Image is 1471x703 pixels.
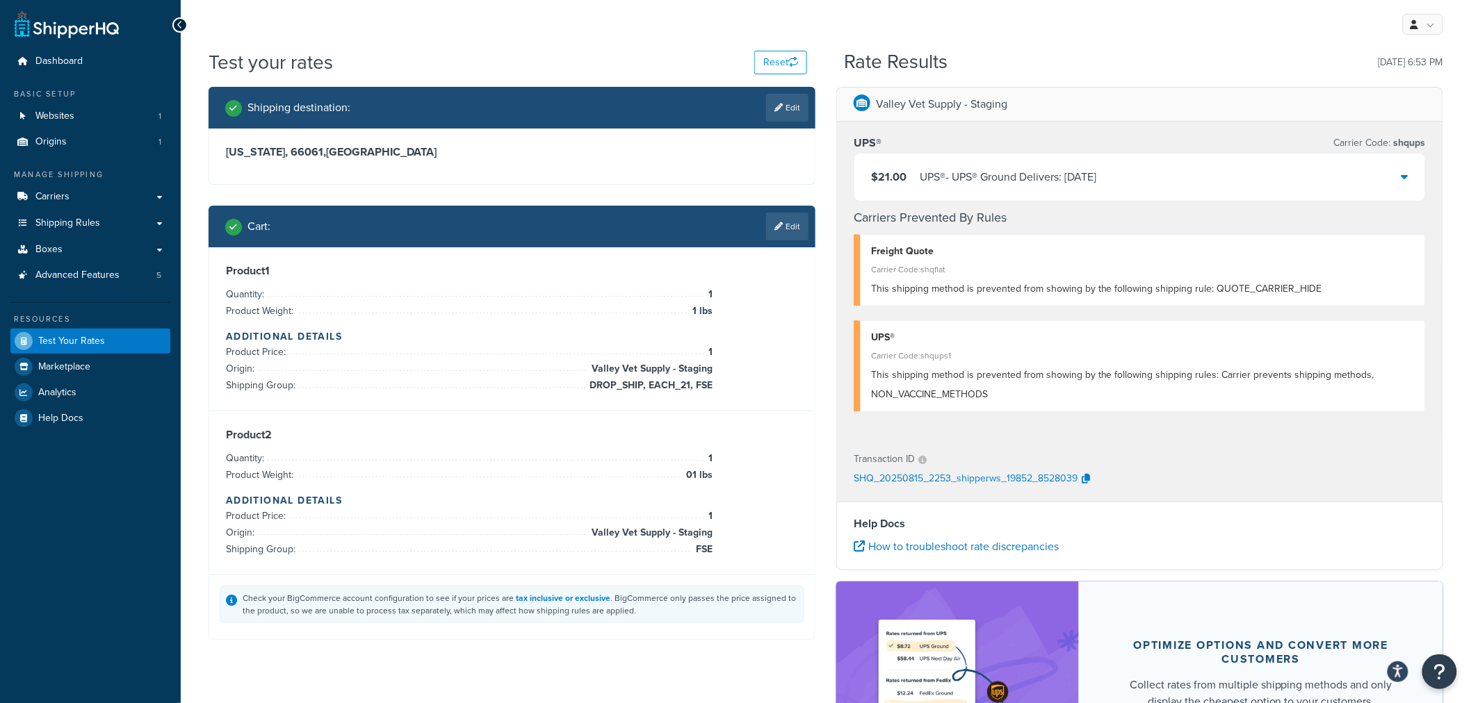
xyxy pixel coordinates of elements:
[766,94,808,122] a: Edit
[689,303,713,320] span: 1 lbs
[1334,133,1426,153] p: Carrier Code:
[876,94,1007,114] p: Valley Vet Supply - Staging
[705,508,713,524] span: 1
[588,524,713,541] span: Valley Vet Supply - Staging
[226,361,258,376] span: Origin:
[10,263,170,288] a: Advanced Features5
[10,104,170,129] a: Websites1
[692,541,713,558] span: FSE
[1391,135,1426,150] span: shqups
[871,281,1322,296] span: This shipping method is prevented from showing by the following shipping rule: QUOTE_CARRIER_HIDE
[226,287,268,301] span: Quantity:
[10,329,170,354] a: Test Your Rates
[226,493,798,508] h4: Additional Details
[247,101,350,114] h2: Shipping destination :
[10,237,170,263] a: Boxes
[10,313,170,325] div: Resources
[705,450,713,467] span: 1
[10,88,170,100] div: Basic Setup
[243,592,798,617] div: Check your BigCommerce account configuration to see if your prices are . BigCommerce only passes ...
[754,51,807,74] button: Reset
[35,270,120,281] span: Advanced Features
[588,361,713,377] span: Valley Vet Supply - Staging
[156,270,161,281] span: 5
[10,129,170,155] a: Origins1
[226,264,798,278] h3: Product 1
[854,136,881,150] h3: UPS®
[35,244,63,256] span: Boxes
[854,449,915,469] p: Transaction ID
[38,336,105,347] span: Test Your Rates
[766,213,808,240] a: Edit
[35,56,83,67] span: Dashboard
[10,354,170,379] a: Marketplace
[226,145,798,159] h3: [US_STATE], 66061 , [GEOGRAPHIC_DATA]
[10,210,170,236] a: Shipping Rules
[226,542,299,556] span: Shipping Group:
[226,468,297,482] span: Product Weight:
[159,110,161,122] span: 1
[1112,638,1410,666] div: Optimize options and convert more customers
[1379,53,1443,72] p: [DATE] 6:53 PM
[38,361,90,373] span: Marketplace
[209,49,333,76] h1: Test your rates
[226,525,258,540] span: Origin:
[871,367,1374,402] span: This shipping method is prevented from showing by the following shipping rules: Carrier prevents ...
[226,345,289,359] span: Product Price:
[10,104,170,129] li: Websites
[854,515,1426,532] h4: Help Docs
[516,592,610,604] a: tax inclusive or exclusive
[920,167,1096,187] div: UPS® - UPS® Ground Delivers: [DATE]
[845,51,948,73] h2: Rate Results
[871,328,1415,347] div: UPS®
[35,110,74,122] span: Websites
[871,242,1415,261] div: Freight Quote
[871,260,1415,279] div: Carrier Code: shqflat
[10,49,170,74] a: Dashboard
[10,129,170,155] li: Origins
[226,304,297,318] span: Product Weight:
[705,286,713,303] span: 1
[226,329,798,344] h4: Additional Details
[10,169,170,181] div: Manage Shipping
[226,428,798,442] h3: Product 2
[226,451,268,465] span: Quantity:
[159,136,161,148] span: 1
[854,208,1426,227] h4: Carriers Prevented By Rules
[35,136,67,148] span: Origins
[1422,654,1457,689] button: Open Resource Center
[226,508,289,523] span: Product Price:
[683,467,713,483] span: 01 lbs
[854,538,1059,554] a: How to troubleshoot rate discrepancies
[10,263,170,288] li: Advanced Features
[35,191,70,203] span: Carriers
[226,378,299,392] span: Shipping Group:
[871,169,907,185] span: $21.00
[38,387,76,399] span: Analytics
[35,217,100,229] span: Shipping Rules
[854,469,1078,490] p: SHQ_20250815_2253_shipperws_19852_8528039
[10,406,170,431] a: Help Docs
[705,344,713,361] span: 1
[871,346,1415,365] div: Carrier Code: shqups1
[10,184,170,210] a: Carriers
[586,377,713,394] span: DROP_SHIP, EACH_21, FSE
[38,413,83,424] span: Help Docs
[10,380,170,405] a: Analytics
[247,220,270,233] h2: Cart :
